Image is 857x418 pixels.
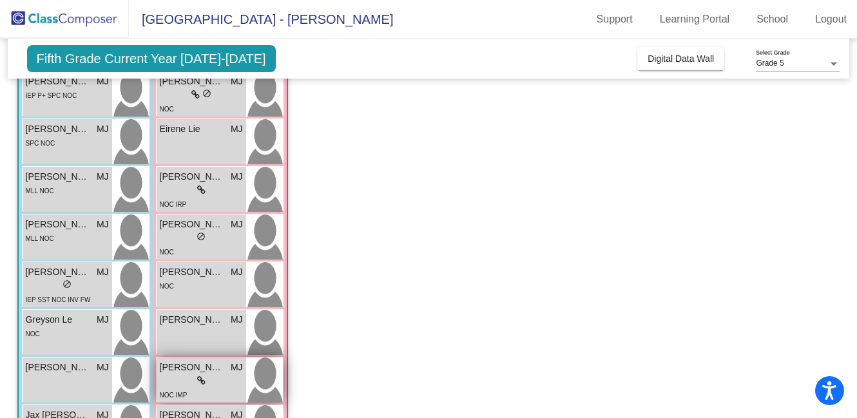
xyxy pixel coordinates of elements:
[129,9,393,30] span: [GEOGRAPHIC_DATA] - [PERSON_NAME]
[805,9,857,30] a: Logout
[97,218,109,231] span: MJ
[97,361,109,374] span: MJ
[160,170,224,184] span: [PERSON_NAME]
[231,218,243,231] span: MJ
[26,187,54,195] span: MLL NOC
[26,265,90,279] span: [PERSON_NAME]
[97,265,109,279] span: MJ
[97,170,109,184] span: MJ
[26,235,54,242] span: MLL NOC
[97,122,109,136] span: MJ
[160,218,224,231] span: [PERSON_NAME]
[26,361,90,374] span: [PERSON_NAME]
[648,53,714,64] span: Digital Data Wall
[202,89,211,98] span: do_not_disturb_alt
[160,75,224,88] span: [PERSON_NAME]
[160,392,188,399] span: NOC IMP
[746,9,798,30] a: School
[160,313,224,327] span: [PERSON_NAME]
[160,361,224,374] span: [PERSON_NAME]
[26,140,55,147] span: SPC NOC
[231,75,243,88] span: MJ
[97,75,109,88] span: MJ
[97,313,109,327] span: MJ
[756,59,784,68] span: Grade 5
[160,201,187,208] span: NOC IRP
[160,249,174,256] span: NOC
[26,170,90,184] span: [PERSON_NAME]
[160,265,224,279] span: [PERSON_NAME]
[63,280,72,289] span: do_not_disturb_alt
[197,232,206,241] span: do_not_disturb_alt
[26,330,40,337] span: NOC
[26,218,90,231] span: [PERSON_NAME]
[26,75,90,88] span: [PERSON_NAME]
[231,361,243,374] span: MJ
[586,9,643,30] a: Support
[26,313,90,327] span: Greyson Le
[231,122,243,136] span: MJ
[26,92,77,99] span: IEP P+ SPC NOC
[160,283,174,290] span: NOC
[26,296,91,303] span: IEP SST NOC INV FW
[160,122,224,136] span: Eirene Lie
[637,47,724,70] button: Digital Data Wall
[26,122,90,136] span: [PERSON_NAME]
[231,170,243,184] span: MJ
[160,106,174,113] span: NOC
[27,45,276,72] span: Fifth Grade Current Year [DATE]-[DATE]
[650,9,740,30] a: Learning Portal
[231,265,243,279] span: MJ
[231,313,243,327] span: MJ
